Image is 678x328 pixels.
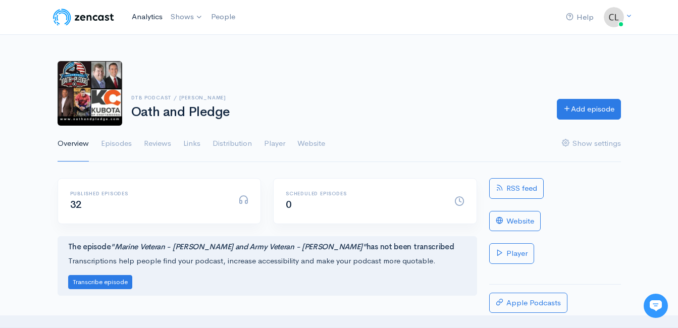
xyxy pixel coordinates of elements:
[131,105,545,120] h1: Oath and Pledge
[489,293,567,313] a: Apple Podcasts
[489,211,541,232] a: Website
[15,67,187,116] h2: Just let us know if you need anything and we'll be happy to help! 🙂
[101,126,132,162] a: Episodes
[183,126,200,162] a: Links
[562,7,598,28] a: Help
[16,134,186,154] button: New conversation
[70,191,227,196] h6: Published episodes
[207,6,239,28] a: People
[604,7,624,27] img: ...
[68,277,132,286] a: Transcribe episode
[58,126,89,162] a: Overview
[297,126,325,162] a: Website
[111,242,367,251] i: "Marine Veteran - [PERSON_NAME] and Army Veteran - [PERSON_NAME]"
[489,243,534,264] a: Player
[286,191,442,196] h6: Scheduled episodes
[68,243,466,251] h4: The episode has not been transcribed
[167,6,207,28] a: Shows
[70,198,82,211] span: 32
[29,190,180,210] input: Search articles
[68,255,466,267] p: Transcriptions help people find your podcast, increase accessibility and make your podcast more q...
[128,6,167,28] a: Analytics
[131,95,545,100] h6: DTB Podcast / [PERSON_NAME]
[562,126,621,162] a: Show settings
[51,7,116,27] img: ZenCast Logo
[286,198,292,211] span: 0
[14,173,188,185] p: Find an answer quickly
[264,126,285,162] a: Player
[15,49,187,65] h1: Hi 👋
[68,275,132,290] button: Transcribe episode
[489,178,544,199] a: RSS feed
[65,140,121,148] span: New conversation
[557,99,621,120] a: Add episode
[144,126,171,162] a: Reviews
[644,294,668,318] iframe: gist-messenger-bubble-iframe
[213,126,252,162] a: Distribution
